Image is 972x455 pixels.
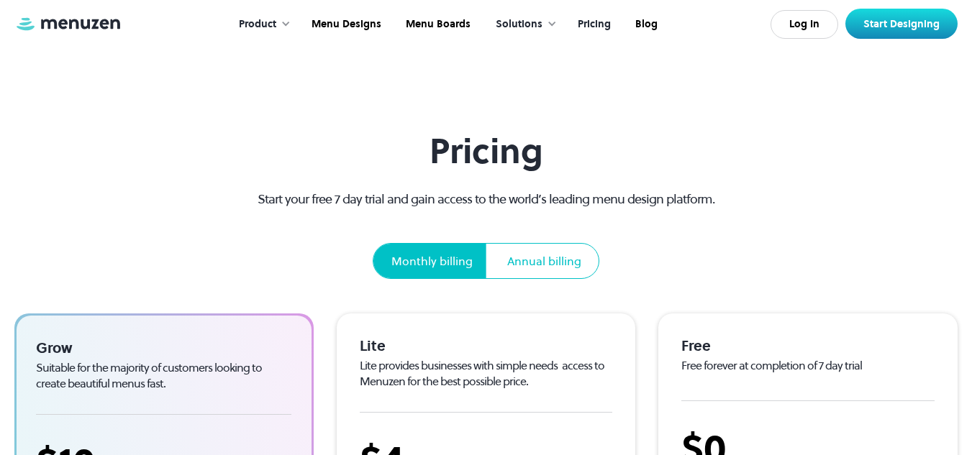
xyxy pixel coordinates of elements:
div: Solutions [496,17,542,32]
div: Lite [360,336,613,355]
div: Product [224,2,298,47]
div: Solutions [481,2,564,47]
div: Suitable for the majority of customers looking to create beautiful menus fast. [36,360,291,391]
a: Menu Designs [298,2,392,47]
a: Blog [622,2,668,47]
h1: Pricing [232,131,740,172]
a: Pricing [564,2,622,47]
div: Free forever at completion of 7 day trial [681,358,935,374]
p: Start your free 7 day trial and gain access to the world’s leading menu design platform. [232,189,740,208]
a: Menu Boards [392,2,481,47]
div: Monthly billing [391,252,473,270]
div: Grow [36,339,291,357]
a: Log In [771,10,838,39]
div: Product [239,17,276,32]
a: Start Designing [845,9,958,39]
div: Free [681,336,935,355]
div: Annual billing [507,252,581,270]
div: Lite provides businesses with simple needs access to Menuzen for the best possible price. [360,358,613,389]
